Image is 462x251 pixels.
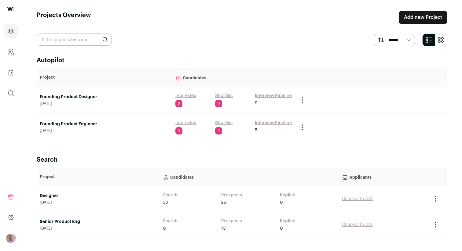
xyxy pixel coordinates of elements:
span: [DATE] [40,128,169,133]
a: Company Lists [4,65,18,80]
p: Project [40,74,169,81]
span: 2 [175,100,182,107]
button: Project Actions [299,96,306,104]
span: 5 [255,127,257,133]
p: Applicants [342,171,426,183]
span: 25 [221,199,226,206]
a: Interested [175,120,196,126]
a: Founding Product Designer [40,94,169,100]
a: Replied [280,218,295,224]
img: 190284-medium_jpg [6,233,16,243]
a: Search [163,192,178,198]
a: Interview Pipeline [255,120,292,126]
h2: Search [37,156,447,164]
button: Project Actions [432,221,439,228]
button: Open dropdown [6,233,16,243]
span: 13 [221,225,226,231]
span: [DATE] [40,101,169,106]
span: 0 [215,100,222,107]
span: [DATE] [40,200,157,205]
span: 0 [280,199,283,206]
a: Shortlist [215,93,233,99]
a: Connect to ATS [342,197,373,201]
span: 9 [255,100,258,106]
a: Shortlist [215,120,233,126]
a: Connect to ATS [342,223,373,227]
a: Company and ATS Settings [4,45,18,59]
span: 0 [215,127,222,134]
span: 3 [175,127,182,134]
a: Designer [40,193,157,199]
h2: Autopilot [37,56,447,65]
p: Candidates [175,71,292,84]
span: 0 [163,225,166,231]
a: Prospects [221,192,242,198]
a: Add new Project [399,11,447,24]
a: Projects [4,24,18,38]
span: 0 [280,225,283,231]
a: Search [163,218,178,224]
span: 33 [163,199,168,206]
button: Project Actions [299,124,306,131]
span: [DATE] [40,226,157,231]
a: Prospects [221,218,242,224]
a: Replied [280,192,295,198]
a: Founding Product Engineer [40,121,169,127]
a: Interview Pipeline [255,93,292,99]
p: Project [40,174,157,180]
a: Senior Product Eng [40,219,157,225]
p: Candidates [163,171,336,183]
button: Project Actions [432,195,439,203]
a: Interested [175,93,196,99]
img: wellfound-shorthand-0d5821cbd27db2630d0214b213865d53afaa358527fdda9d0ea32b1df1b89c2c.svg [7,7,14,11]
input: Filter projects by name [37,34,112,46]
h1: Projects Overview [37,11,91,24]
